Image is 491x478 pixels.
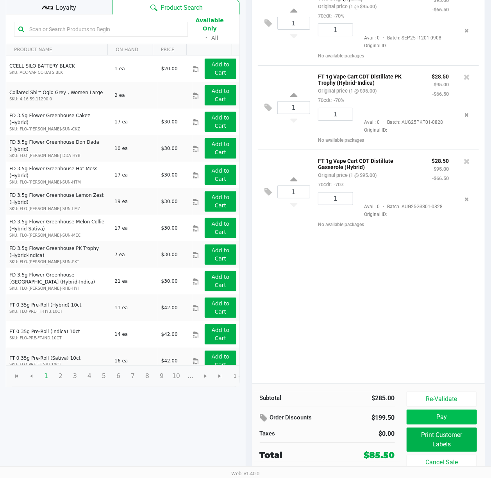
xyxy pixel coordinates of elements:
[205,191,236,212] button: Add to Cart
[9,96,108,102] p: SKU: 4.16.59.11290.0
[125,369,140,383] span: Page 7
[318,137,473,144] div: No available packages
[205,298,236,318] button: Add to Cart
[359,42,449,49] span: Original ID:
[6,215,111,241] td: FD 3.5g Flower Greenhouse Melon Collie (Hybrid-Sativa)
[217,373,223,379] span: Go to the last page
[407,392,477,407] button: Re-Validate
[318,156,420,170] p: FT 1g Vape Cart CDT Distillate Gasserole (Hybrid)
[232,471,260,476] span: Web: v1.40.0
[6,241,111,268] td: FD 3.5g Flower Greenhouse PK Trophy (Hybrid-Indica)
[212,221,230,235] app-button-loader: Add to Cart
[357,411,395,424] div: $199.50
[111,82,157,109] td: 2 ea
[359,35,441,41] span: Avail: 0 Batch: SEP25T1201-0908
[154,369,169,383] span: Page 9
[183,369,198,383] span: Page 11
[140,369,155,383] span: Page 8
[260,449,342,462] div: Total
[161,119,178,125] span: $30.00
[14,373,20,379] span: Go to the first page
[212,168,230,182] app-button-loader: Add to Cart
[205,112,236,132] button: Add to Cart
[359,119,443,125] span: Avail: 0 Batch: AUG25PKT01-0828
[111,188,157,215] td: 19 ea
[9,362,108,367] p: SKU: FLO-PRE-FT-SAT.10CT
[205,165,236,185] button: Add to Cart
[201,34,211,41] span: ᛫
[212,353,230,368] app-button-loader: Add to Cart
[212,114,230,129] app-button-loader: Add to Cart
[111,348,157,374] td: 16 ea
[26,23,184,35] input: Scan or Search Products to Begin
[407,428,477,452] button: Print Customer Labels
[9,126,108,132] p: SKU: FLO-[PERSON_NAME]-SUN-CKZ
[212,274,230,288] app-button-loader: Add to Cart
[407,455,477,470] button: Cancel Sale
[212,369,227,383] span: Go to the last page
[434,166,449,172] small: $95.00
[6,321,111,348] td: FT 0.35g Pre-Roll (Indica) 10ct
[432,156,449,164] p: $28.50
[9,70,108,75] p: SKU: ACC-VAP-CC-BATSIBLK
[318,4,377,9] small: Original price (1 @ $95.00)
[212,300,230,315] app-button-loader: Add to Cart
[318,88,377,94] small: Original price (1 @ $95.00)
[432,7,449,12] small: -$66.50
[318,52,473,59] div: No available packages
[260,411,346,425] div: Order Discounts
[9,259,108,265] p: SKU: FLO-[PERSON_NAME]-SUN-PKT
[111,369,126,383] span: Page 6
[68,369,82,383] span: Page 3
[39,369,54,383] span: Page 1
[462,23,472,38] button: Remove the package from the orderLine
[6,348,111,374] td: FT 0.35g Pre-Roll (Sativa) 10ct
[462,192,472,207] button: Remove the package from the orderLine
[198,369,213,383] span: Go to the next page
[111,135,157,162] td: 10 ea
[6,44,239,365] div: Data table
[205,324,236,344] button: Add to Cart
[169,369,184,383] span: Page 10
[82,369,97,383] span: Page 4
[161,66,178,71] span: $20.00
[9,153,108,159] p: SKU: FLO-[PERSON_NAME]-DDA-HYB
[318,71,420,86] p: FT 1g Vape Cart CDT Distillate PK Trophy (Hybrid-Indica)
[24,369,39,383] span: Go to the previous page
[56,3,76,12] span: Loyalty
[161,225,178,231] span: $30.00
[380,204,387,209] span: ·
[432,71,449,80] p: $28.50
[380,119,387,125] span: ·
[212,141,230,155] app-button-loader: Add to Cart
[212,194,230,209] app-button-loader: Add to Cart
[107,44,152,55] th: ON HAND
[434,82,449,87] small: $95.00
[260,429,321,438] div: Taxes
[6,294,111,321] td: FT 0.35g Pre-Roll (Hybrid) 10ct
[205,85,236,105] button: Add to Cart
[161,252,178,257] span: $30.00
[6,82,111,109] td: Collared Shirt Ogio Grey , Women Large
[111,162,157,188] td: 17 ea
[9,232,108,238] p: SKU: FLO-[PERSON_NAME]-SUN-MEC
[111,321,157,348] td: 14 ea
[205,351,236,371] button: Add to Cart
[205,138,236,159] button: Add to Cart
[111,268,157,294] td: 21 ea
[211,34,218,42] button: All
[318,13,344,19] small: 70cdt:
[205,244,236,265] button: Add to Cart
[161,146,178,151] span: $30.00
[111,215,157,241] td: 17 ea
[364,449,395,462] div: $85.50
[111,55,157,82] td: 1 ea
[6,55,111,82] td: CCELL SILO BATTERY BLACK
[153,44,186,55] th: PRICE
[462,108,472,122] button: Remove the package from the orderLine
[332,13,344,19] span: -70%
[333,429,395,439] div: $0.00
[260,394,321,403] div: Subtotal
[111,241,157,268] td: 7 ea
[380,35,387,41] span: ·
